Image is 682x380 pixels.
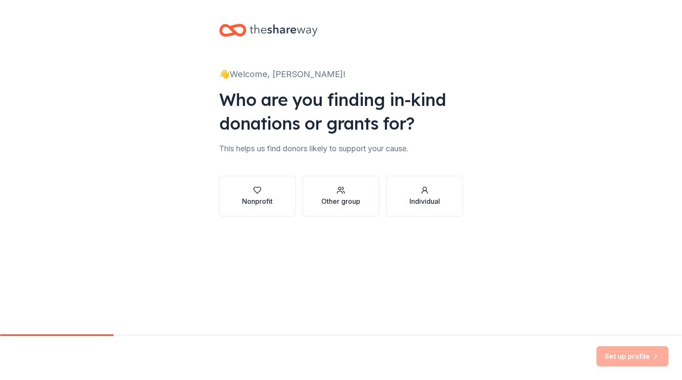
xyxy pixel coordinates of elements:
[321,196,360,206] div: Other group
[219,176,296,216] button: Nonprofit
[219,67,463,81] div: 👋 Welcome, [PERSON_NAME]!
[219,88,463,135] div: Who are you finding in-kind donations or grants for?
[219,142,463,155] div: This helps us find donors likely to support your cause.
[386,176,463,216] button: Individual
[242,196,273,206] div: Nonprofit
[303,176,379,216] button: Other group
[409,196,440,206] div: Individual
